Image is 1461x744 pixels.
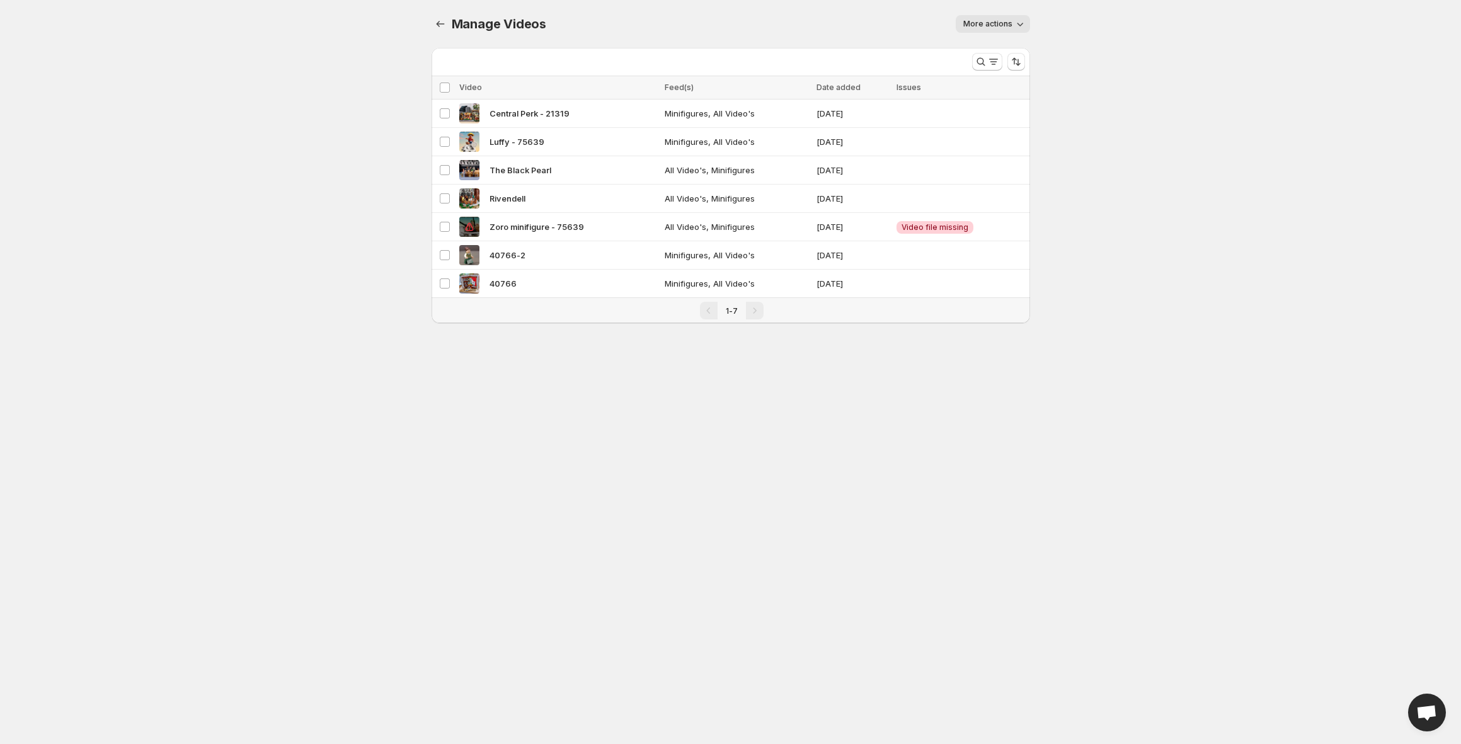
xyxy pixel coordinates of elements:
[459,188,479,209] img: Rivendell
[813,100,893,128] td: [DATE]
[726,306,738,316] span: 1-7
[1007,53,1025,71] button: Sort the results
[813,156,893,185] td: [DATE]
[665,277,809,290] span: Minifigures, All Video's
[897,83,921,92] span: Issues
[490,192,525,205] span: Rivendell
[432,15,449,33] button: Manage Videos
[459,83,482,92] span: Video
[452,16,546,31] span: Manage Videos
[816,83,861,92] span: Date added
[459,160,479,180] img: The Black Pearl
[813,270,893,298] td: [DATE]
[490,249,525,261] span: 40766-2
[813,128,893,156] td: [DATE]
[459,273,479,294] img: 40766
[459,103,479,123] img: Central Perk - 21319
[813,241,893,270] td: [DATE]
[490,220,584,233] span: Zoro minifigure - 75639
[956,15,1030,33] button: More actions
[813,213,893,241] td: [DATE]
[665,249,809,261] span: Minifigures, All Video's
[972,53,1002,71] button: Search and filter results
[665,220,809,233] span: All Video's, Minifigures
[490,164,551,176] span: The Black Pearl
[490,277,517,290] span: 40766
[665,192,809,205] span: All Video's, Minifigures
[665,164,809,176] span: All Video's, Minifigures
[1408,694,1446,731] div: Open chat
[665,135,809,148] span: Minifigures, All Video's
[490,107,570,120] span: Central Perk - 21319
[813,185,893,213] td: [DATE]
[432,297,1030,323] nav: Pagination
[902,222,968,232] span: Video file missing
[490,135,544,148] span: Luffy - 75639
[665,83,694,92] span: Feed(s)
[665,107,809,120] span: Minifigures, All Video's
[459,132,479,152] img: Luffy - 75639
[963,19,1012,29] span: More actions
[459,245,479,265] img: 40766-2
